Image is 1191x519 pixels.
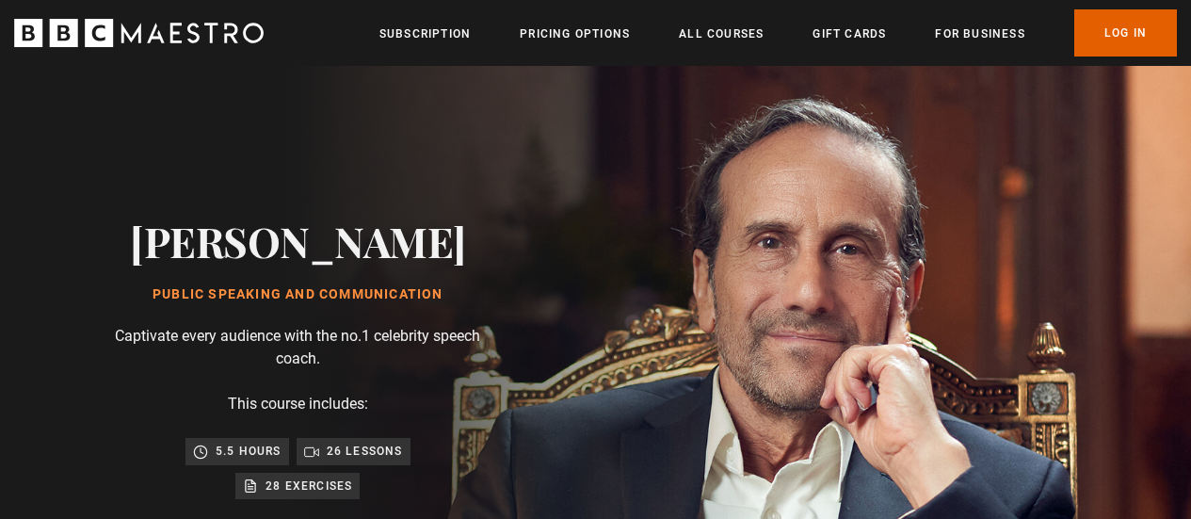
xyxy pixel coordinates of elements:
[813,24,886,43] a: Gift Cards
[14,19,264,47] svg: BBC Maestro
[228,393,368,415] p: This course includes:
[1074,9,1177,57] a: Log In
[113,325,483,370] p: Captivate every audience with the no.1 celebrity speech coach.
[130,287,466,302] h1: Public Speaking and Communication
[935,24,1024,43] a: For business
[520,24,630,43] a: Pricing Options
[379,9,1177,57] nav: Primary
[679,24,764,43] a: All Courses
[379,24,471,43] a: Subscription
[130,217,466,265] h2: [PERSON_NAME]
